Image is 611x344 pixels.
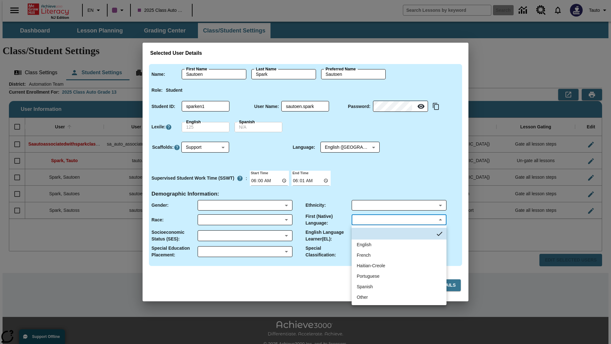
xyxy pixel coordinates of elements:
[352,240,446,250] li: English
[357,273,380,280] div: Portuguese
[357,283,373,290] div: Spanish
[357,241,371,248] div: English
[352,271,446,282] li: Portuguese
[357,294,368,301] div: Other
[357,252,371,259] div: French
[352,228,446,240] li: No Item Selected
[352,261,446,271] li: Haitian-Creole
[352,292,446,303] li: Other
[352,250,446,261] li: French
[352,282,446,292] li: Spanish
[357,262,385,269] div: Haitian-Creole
